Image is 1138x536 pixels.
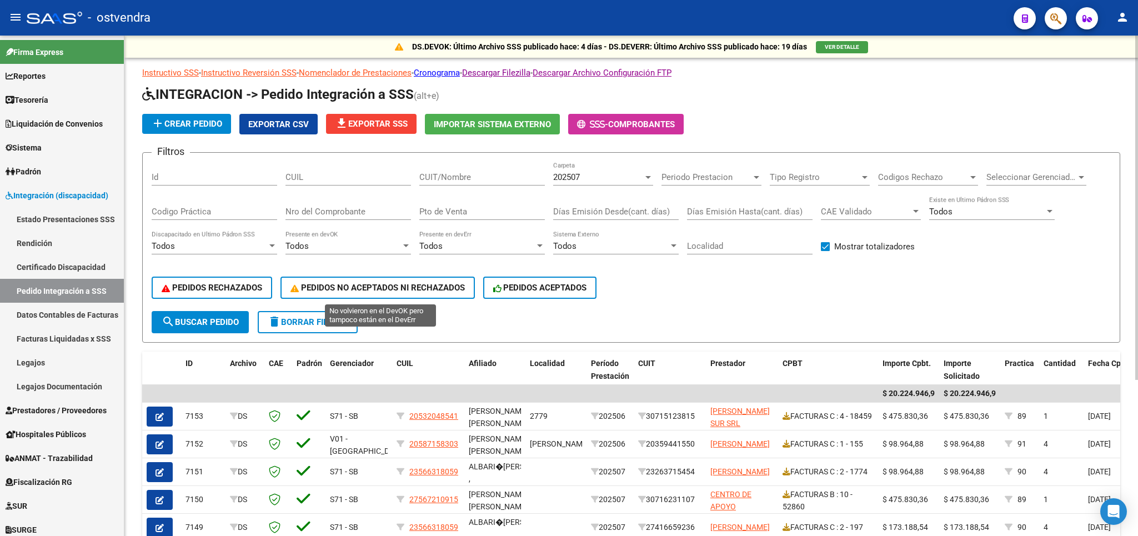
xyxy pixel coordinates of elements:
span: [PERSON_NAME] [PERSON_NAME] [469,434,528,456]
p: - - - - - [142,67,1120,79]
span: [DATE] [1088,439,1111,448]
div: 7152 [186,438,221,450]
span: Integración (discapacidad) [6,189,108,202]
datatable-header-cell: Período Prestación [586,352,634,400]
span: $ 475.830,36 [944,495,989,504]
span: Período Prestación [591,359,629,380]
span: 89 [1017,412,1026,420]
span: ID [186,359,193,368]
div: FACTURAS B : 10 - 52860 [783,488,874,512]
span: Todos [152,241,175,251]
span: Firma Express [6,46,63,58]
datatable-header-cell: Gerenciador [325,352,392,400]
span: Exportar CSV [248,119,309,129]
div: 27416659236 [638,521,701,534]
span: PEDIDOS RECHAZADOS [162,283,262,293]
span: (alt+e) [414,91,439,101]
a: Instructivo SSS [142,68,199,78]
datatable-header-cell: CPBT [778,352,878,400]
div: Open Intercom Messenger [1100,498,1127,525]
span: Buscar Pedido [162,317,239,327]
span: CAE Validado [821,207,911,217]
span: $ 475.830,36 [883,412,928,420]
div: 7151 [186,465,221,478]
span: Tesorería [6,94,48,106]
span: Mostrar totalizadores [834,240,915,253]
span: CUIT [638,359,655,368]
span: Afiliado [469,359,497,368]
span: S71 - SB [330,495,358,504]
span: CAE [269,359,283,368]
span: - [577,119,608,129]
mat-icon: add [151,117,164,130]
span: [DATE] [1088,523,1111,532]
button: Importar Sistema Externo [425,114,560,134]
span: Todos [929,207,952,217]
div: DS [230,410,260,423]
a: Descargar Archivo Configuración FTP [533,68,671,78]
span: Hospitales Públicos [6,428,86,440]
span: ANMAT - Trazabilidad [6,452,93,464]
datatable-header-cell: Localidad [525,352,586,400]
mat-icon: search [162,315,175,328]
div: DS [230,521,260,534]
span: Cantidad [1044,359,1076,368]
span: [PERSON_NAME] [710,439,770,448]
datatable-header-cell: CAE [264,352,292,400]
span: 90 [1017,467,1026,476]
span: Seleccionar Gerenciador [986,172,1076,182]
datatable-header-cell: CUIL [392,352,464,400]
datatable-header-cell: Archivo [225,352,264,400]
button: Exportar CSV [239,114,318,134]
span: Importar Sistema Externo [434,119,551,129]
span: 23566318059 [409,467,458,476]
div: DS [230,465,260,478]
div: 7149 [186,521,221,534]
div: DS [230,438,260,450]
span: PEDIDOS NO ACEPTADOS NI RECHAZADOS [290,283,465,293]
button: Exportar SSS [326,114,417,134]
span: S71 - SB [330,523,358,532]
span: [DATE] [1088,412,1111,420]
a: Cronograma [414,68,460,78]
div: 30715123815 [638,410,701,423]
a: Instructivo Reversión SSS [201,68,297,78]
p: DS.DEVOK: Último Archivo SSS publicado hace: 4 días - DS.DEVERR: Último Archivo SSS publicado hac... [412,41,807,53]
span: 23566318059 [409,523,458,532]
span: 20532048541 [409,412,458,420]
span: Gerenciador [330,359,374,368]
span: SUR [6,500,27,512]
span: Borrar Filtros [268,317,348,327]
span: 2779 [530,412,548,420]
mat-icon: delete [268,315,281,328]
span: CPBT [783,359,803,368]
datatable-header-cell: Fecha Cpbt [1084,352,1134,400]
span: Exportar SSS [335,119,408,129]
div: FACTURAS C : 1 - 155 [783,438,874,450]
span: [DATE] [1088,467,1111,476]
div: 202506 [591,410,629,423]
div: FACTURAS C : 2 - 197 [783,521,874,534]
mat-icon: file_download [335,117,348,130]
div: 202507 [591,493,629,506]
span: $ 98.964,88 [944,439,985,448]
datatable-header-cell: Importe Cpbt. [878,352,939,400]
span: $ 98.964,88 [883,439,924,448]
span: 1 [1044,495,1048,504]
span: Todos [419,241,443,251]
span: Crear Pedido [151,119,222,129]
div: FACTURAS C : 2 - 1774 [783,465,874,478]
span: 202507 [553,172,580,182]
span: Padrón [6,166,41,178]
span: Reportes [6,70,46,82]
span: Fiscalización RG [6,476,72,488]
span: Codigos Rechazo [878,172,968,182]
div: 20359441550 [638,438,701,450]
span: $ 173.188,54 [883,523,928,532]
span: 20587158303 [409,439,458,448]
datatable-header-cell: CUIT [634,352,706,400]
span: $ 20.224.946,95 [883,389,939,398]
datatable-header-cell: Prestador [706,352,778,400]
span: $ 98.964,88 [944,467,985,476]
div: 23263715454 [638,465,701,478]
